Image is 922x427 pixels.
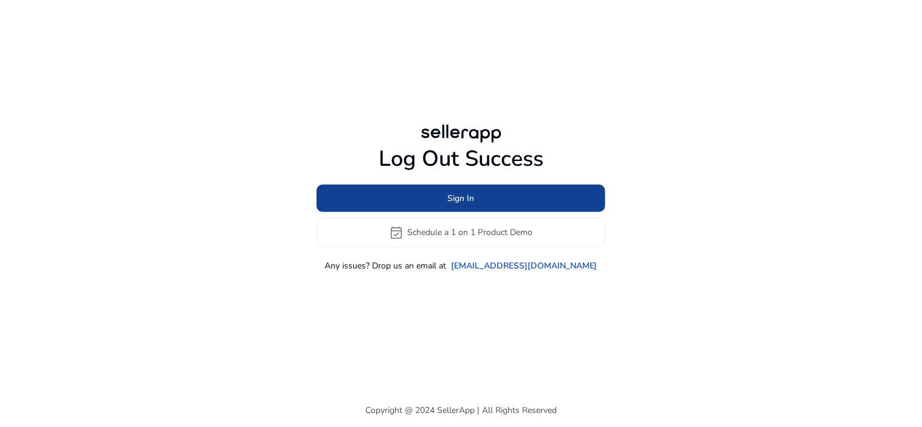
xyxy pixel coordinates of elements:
a: [EMAIL_ADDRESS][DOMAIN_NAME] [451,259,597,272]
span: event_available [390,225,404,240]
button: event_availableSchedule a 1 on 1 Product Demo [317,218,605,247]
button: Sign In [317,185,605,212]
p: Any issues? Drop us an email at [325,259,446,272]
span: Sign In [448,192,475,205]
h1: Log Out Success [317,146,605,172]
